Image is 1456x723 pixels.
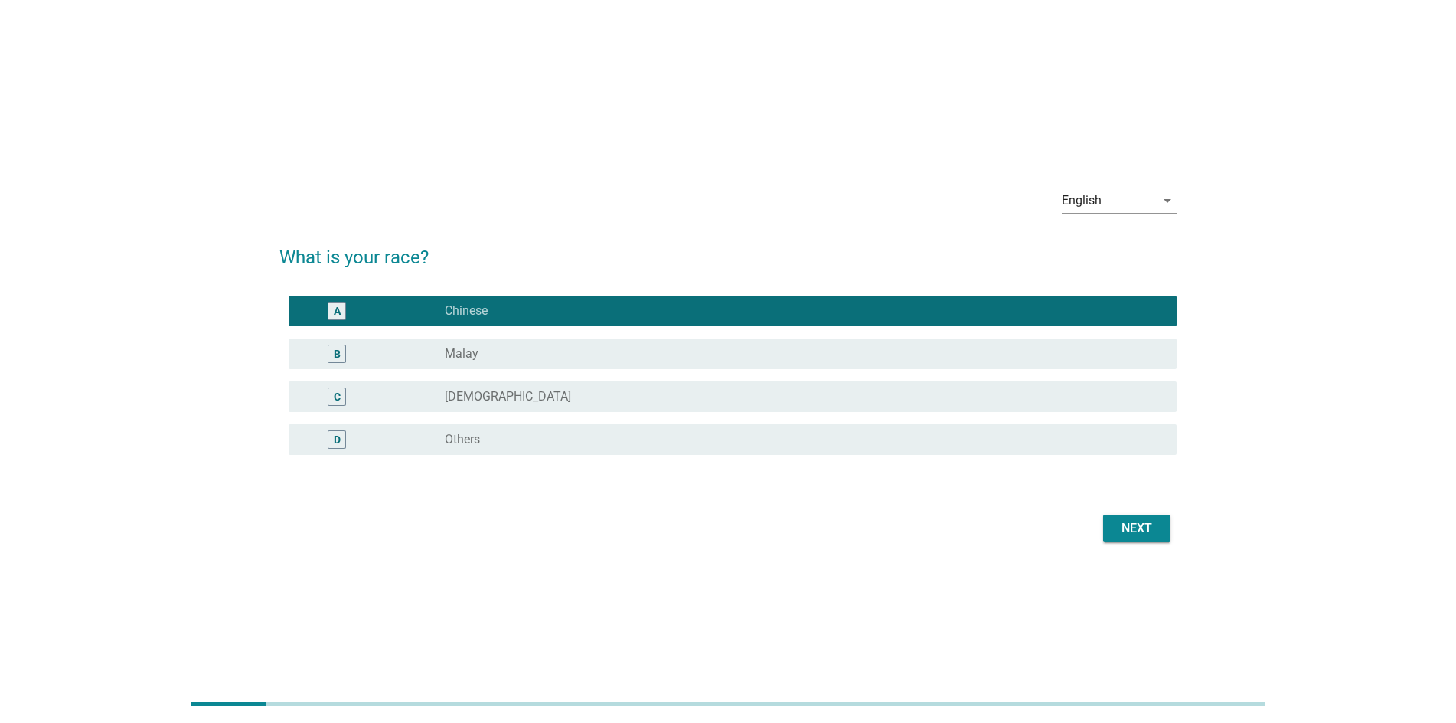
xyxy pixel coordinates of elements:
[1115,519,1158,538] div: Next
[334,303,341,319] div: A
[1103,515,1170,542] button: Next
[279,228,1177,271] h2: What is your race?
[334,389,341,405] div: C
[334,346,341,362] div: B
[1062,194,1102,208] div: English
[334,432,341,448] div: D
[445,389,571,404] label: [DEMOGRAPHIC_DATA]
[445,303,488,319] label: Chinese
[1158,191,1177,210] i: arrow_drop_down
[445,346,478,361] label: Malay
[445,432,480,447] label: Others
